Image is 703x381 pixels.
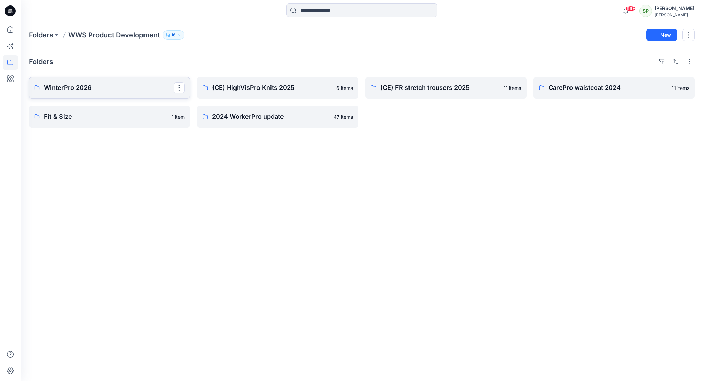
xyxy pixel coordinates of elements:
p: 11 items [504,84,521,92]
a: WinterPro 2026 [29,77,190,99]
p: 11 items [672,84,689,92]
p: CarePro waistcoat 2024 [549,83,668,93]
a: CarePro waistcoat 202411 items [533,77,695,99]
button: 16 [163,30,184,40]
a: (CE) FR stretch trousers 202511 items [365,77,527,99]
p: 2024 WorkerPro update [212,112,330,121]
h4: Folders [29,58,53,66]
a: Fit & Size1 item [29,106,190,128]
p: WWS Product Development [68,30,160,40]
p: 6 items [336,84,353,92]
a: (CE) HighVisPro Knits 20256 items [197,77,358,99]
div: [PERSON_NAME] [655,12,694,17]
div: [PERSON_NAME] [655,4,694,12]
button: New [646,29,677,41]
div: SP [639,5,652,17]
a: Folders [29,30,53,40]
p: (CE) HighVisPro Knits 2025 [212,83,332,93]
p: WinterPro 2026 [44,83,174,93]
p: Fit & Size [44,112,168,121]
p: 1 item [172,113,185,120]
p: 47 items [334,113,353,120]
p: (CE) FR stretch trousers 2025 [380,83,499,93]
p: 16 [171,31,176,39]
span: 99+ [625,6,636,11]
a: 2024 WorkerPro update47 items [197,106,358,128]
